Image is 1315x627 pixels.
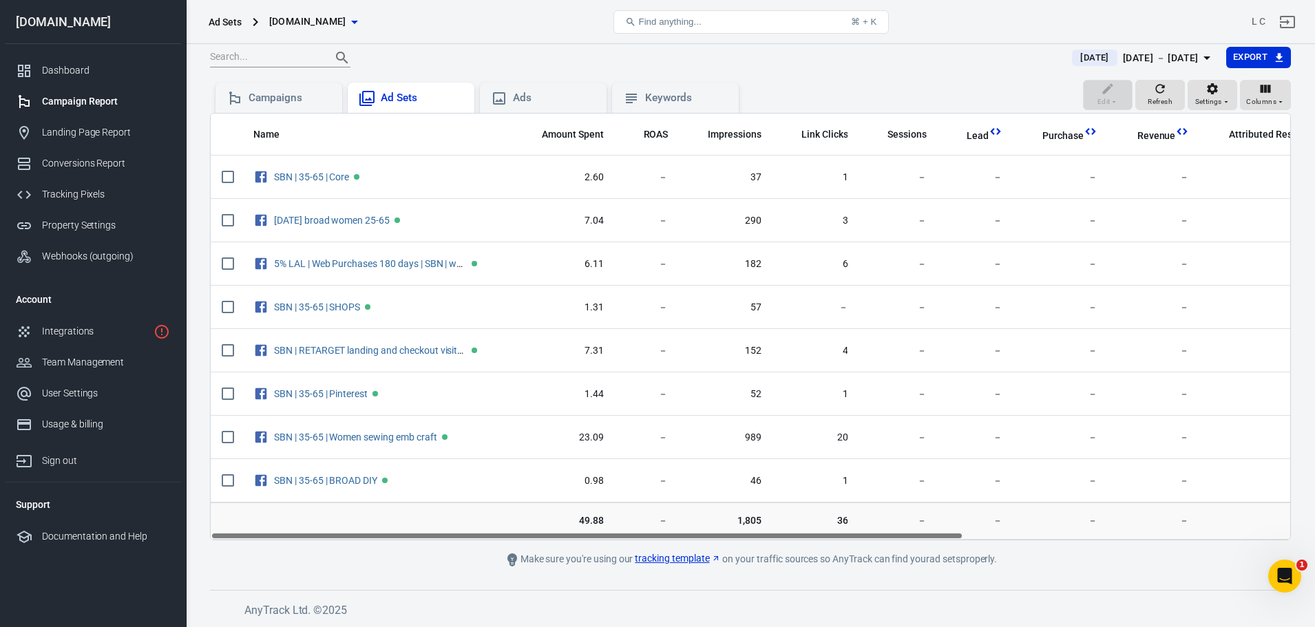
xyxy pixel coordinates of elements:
div: Keywords [645,91,728,105]
span: 49.88 [524,514,604,528]
span: 1 [1211,431,1308,445]
span: 7.04 [524,214,604,228]
button: [DOMAIN_NAME] [264,9,363,34]
span: Active [372,391,378,396]
span: treasurie.com [269,13,346,30]
span: 2.60 [524,171,604,184]
span: － [1024,474,1097,488]
span: － [1119,474,1190,488]
div: Make sure you're using our on your traffic sources so AnyTrack can find your ad sets properly. [441,551,1060,568]
button: Find anything...⌘ + K [613,10,889,34]
span: SBN | 35-65 | SHOPS [274,302,362,312]
span: The number of times your ads were on screen. [690,126,761,142]
span: The total return on ad spend [644,126,669,142]
div: scrollable content [211,114,1290,540]
span: 37 [690,171,761,184]
span: － [783,301,848,315]
span: － [949,474,1002,488]
span: The estimated total amount of money you've spent on your campaign, ad set or ad during its schedule. [524,126,604,142]
span: 57 [690,301,761,315]
svg: Facebook Ads [253,342,269,359]
span: 989 [690,431,761,445]
div: Integrations [42,324,148,339]
span: － [1211,344,1308,358]
span: － [870,514,927,528]
span: Find anything... [639,17,702,27]
span: － [626,431,669,445]
span: Active [365,304,370,310]
span: Active [394,217,400,223]
svg: Facebook Ads [253,255,269,272]
span: ROAS [644,128,669,142]
span: 1 [783,387,848,401]
span: － [626,214,669,228]
span: － [1119,387,1190,401]
span: － [626,301,669,315]
span: － [1024,214,1097,228]
span: － [1119,344,1190,358]
span: The estimated total amount of money you've spent on your campaign, ad set or ad during its schedule. [542,126,604,142]
a: 5% LAL | Web Purchases 180 days | SBN | women 25-60 [274,258,507,269]
span: － [626,344,669,358]
span: [DATE] [1075,51,1114,65]
a: Conversions Report [5,148,181,179]
div: Ad Sets [381,91,463,105]
span: Active [382,478,388,483]
li: Support [5,488,181,521]
span: Name [253,128,297,142]
div: Tracking Pixels [42,187,170,202]
svg: Facebook Ads [253,299,269,315]
div: Usage & billing [42,417,170,432]
span: 6 [783,257,848,271]
span: － [870,171,927,184]
button: Search [326,41,359,74]
a: SBN | 35-65 | Core [274,171,349,182]
span: － [1211,387,1308,401]
a: SBN | 35-65 | Women sewing emb craft [274,432,437,443]
span: 46 [690,474,761,488]
svg: Facebook Ads [253,429,269,445]
span: － [626,171,669,184]
button: Columns [1240,80,1291,110]
span: Revenue [1137,129,1176,143]
span: － [626,387,669,401]
div: Conversions Report [42,156,170,171]
div: Account id: D4JKF8u7 [1252,14,1265,29]
span: 4 [783,344,848,358]
span: 1 [783,171,848,184]
span: － [1024,171,1097,184]
a: Sign out [5,440,181,476]
span: 36 [783,514,848,528]
div: Ads [513,91,596,105]
span: 1 [783,474,848,488]
span: － [1024,344,1097,358]
span: － [1119,301,1190,315]
a: SBN | 35-65 | BROAD DIY [274,475,377,486]
span: The total conversions attributed according to your ad network (Facebook, Google, etc.) [1229,126,1308,142]
a: Dashboard [5,55,181,86]
span: － [1211,301,1308,315]
span: － [1119,257,1190,271]
span: 5% LAL | Web Purchases 180 days | SBN | women 25-60 [274,259,469,268]
span: 152 [690,344,761,358]
span: SBN | 35-65 | BROAD DIY [274,476,379,485]
span: － [1119,514,1190,528]
span: The total return on ad spend [626,126,669,142]
span: SBN | 35-65 | Pinterest [274,389,370,398]
span: Impressions [708,128,761,142]
span: 0.98 [524,474,604,488]
span: － [1211,257,1308,271]
a: SBN | 35-65 | SHOPS [274,301,360,312]
h6: AnyTrack Ltd. © 2025 [244,602,1277,619]
div: Sign out [42,454,170,468]
span: Active [354,174,359,180]
div: Documentation and Help [42,529,170,544]
button: [DATE][DATE] － [DATE] [1061,47,1225,70]
span: Settings [1195,96,1222,108]
a: Sign out [1271,6,1304,39]
a: Integrations [5,316,181,347]
a: SBN | 35-65 | Pinterest [274,388,368,399]
span: － [1211,171,1308,184]
span: The number of times your ads were on screen. [708,126,761,142]
span: Total revenue calculated by AnyTrack. [1137,127,1176,144]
